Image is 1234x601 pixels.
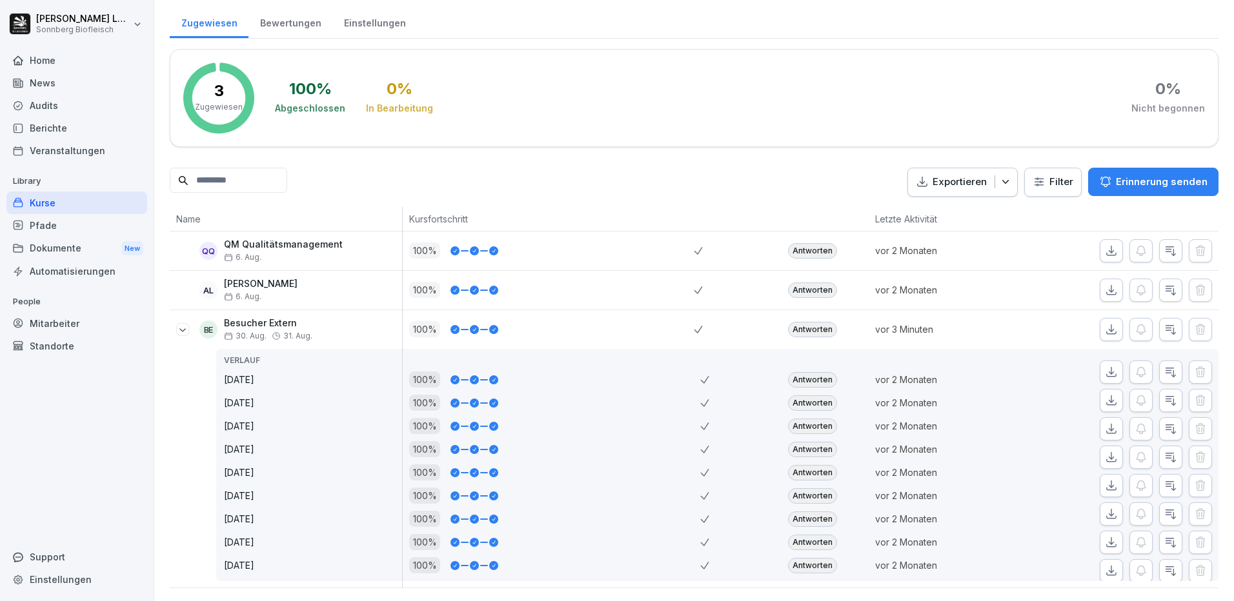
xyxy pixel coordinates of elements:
p: [DATE] [224,396,402,409]
a: Pfade [6,214,147,237]
div: Antworten [788,322,837,337]
p: 100 % [409,321,440,337]
div: 100 % [289,81,332,97]
button: Exportieren [907,168,1018,197]
p: [DATE] [224,373,402,386]
a: Kurse [6,192,147,214]
div: Antworten [788,488,837,504]
p: [DATE] [224,419,402,433]
div: BE [199,320,217,339]
p: 100 % [409,464,440,480]
p: 100 % [409,511,440,527]
p: 100 % [409,534,440,550]
a: Zugewiesen [170,5,248,38]
p: Kursfortschritt [409,212,687,226]
p: vor 2 Monaten [875,419,1015,433]
div: 0 % [1155,81,1181,97]
p: 100 % [409,395,440,411]
p: vor 2 Monaten [875,396,1015,409]
p: 100 % [409,441,440,457]
div: Support [6,546,147,568]
a: Home [6,49,147,72]
div: Nicht begonnen [1131,102,1205,115]
div: New [121,241,143,256]
p: vor 2 Monaten [875,489,1015,502]
button: Filter [1025,168,1081,196]
p: [DATE] [224,512,402,526]
p: Erinnerung senden [1116,175,1208,189]
div: Antworten [788,372,837,388]
div: Antworten [788,465,837,480]
p: Sonnberg Biofleisch [36,25,130,34]
p: vor 2 Monaten [875,244,1015,257]
div: Abgeschlossen [275,102,345,115]
div: Antworten [788,243,837,259]
p: 3 [214,83,224,99]
a: DokumenteNew [6,237,147,261]
a: Veranstaltungen [6,139,147,162]
div: QQ [199,242,217,260]
p: Library [6,171,147,192]
p: [DATE] [224,442,402,456]
a: Audits [6,94,147,117]
p: [PERSON_NAME] [224,279,298,290]
p: vor 2 Monaten [875,283,1015,297]
p: [DATE] [224,535,402,549]
p: [DATE] [224,558,402,572]
p: vor 3 Minuten [875,322,1015,336]
span: 6. Aug. [224,253,261,262]
p: vor 2 Monaten [875,373,1015,386]
span: 6. Aug. [224,292,261,301]
a: Standorte [6,335,147,357]
div: Antworten [788,419,837,434]
p: [DATE] [224,466,402,479]
div: Antworten [788,395,837,411]
div: Antworten [788,511,837,527]
a: Bewertungen [248,5,332,38]
p: 100 % [409,371,440,388]
a: Einstellungen [332,5,417,38]
div: Dokumente [6,237,147,261]
div: Antworten [788,282,837,298]
div: Antworten [788,442,837,457]
a: Automatisierungen [6,260,147,282]
div: Antworten [788,535,837,550]
p: vor 2 Monaten [875,442,1015,456]
p: Verlauf [224,355,402,366]
p: vor 2 Monaten [875,466,1015,479]
p: People [6,291,147,312]
p: 100 % [409,488,440,504]
p: vor 2 Monaten [875,512,1015,526]
p: Name [176,212,396,226]
p: [PERSON_NAME] Lumetsberger [36,14,130,25]
p: vor 2 Monaten [875,535,1015,549]
p: [DATE] [224,489,402,502]
p: 100 % [409,557,440,573]
a: Berichte [6,117,147,139]
p: 100 % [409,418,440,434]
a: News [6,72,147,94]
div: In Bearbeitung [366,102,433,115]
span: 30. Aug. [224,331,267,340]
p: QM Qualitätsmanagement [224,239,343,250]
div: 0 % [387,81,412,97]
p: Besucher Extern [224,318,312,329]
a: Einstellungen [6,568,147,591]
p: vor 2 Monaten [875,558,1015,572]
a: Mitarbeiter [6,312,147,335]
div: Filter [1033,175,1073,188]
p: Exportieren [933,175,987,190]
div: AL [199,281,217,299]
p: Zugewiesen [195,101,243,113]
